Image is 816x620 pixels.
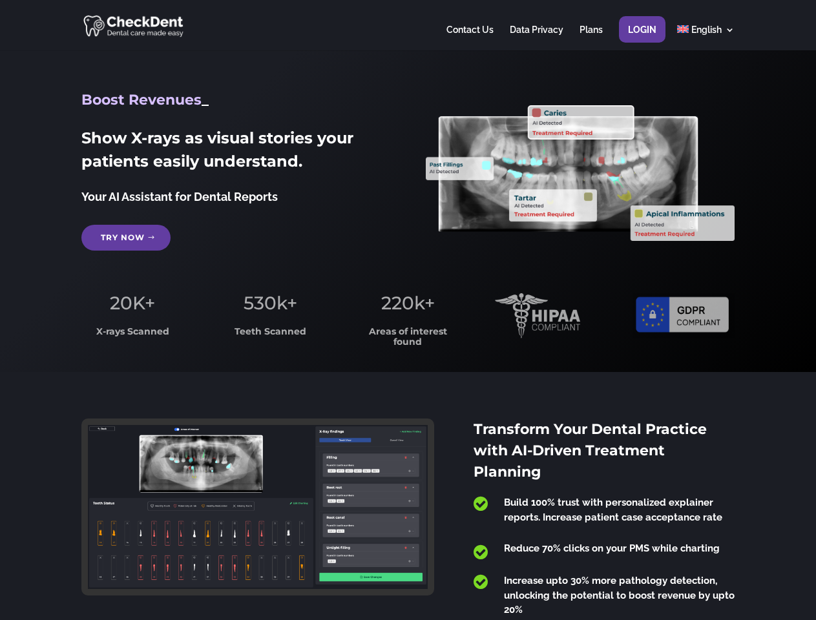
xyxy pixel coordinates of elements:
[510,25,563,50] a: Data Privacy
[474,495,488,512] span: 
[81,91,202,108] span: Boost Revenues
[81,127,390,180] h2: Show X-rays as visual stories your patients easily understand.
[691,25,722,35] span: English
[110,292,155,314] span: 20K+
[83,13,185,38] img: CheckDent AI
[677,25,735,50] a: English
[504,575,735,615] span: Increase upto 30% more pathology detection, unlocking the potential to boost revenue by upto 20%
[357,327,459,353] h3: Areas of interest found
[426,105,734,241] img: X_Ray_annotated
[504,497,722,523] span: Build 100% trust with personalized explainer reports. Increase patient case acceptance rate
[381,292,435,314] span: 220k+
[446,25,494,50] a: Contact Us
[202,91,209,108] span: _
[504,542,720,554] span: Reduce 70% clicks on your PMS while charting
[81,190,278,203] span: Your AI Assistant for Dental Reports
[474,573,488,590] span: 
[244,292,297,314] span: 530k+
[580,25,603,50] a: Plans
[628,25,656,50] a: Login
[81,225,171,251] a: Try Now
[474,420,707,480] span: Transform Your Dental Practice with AI-Driven Treatment Planning
[474,544,488,561] span: 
